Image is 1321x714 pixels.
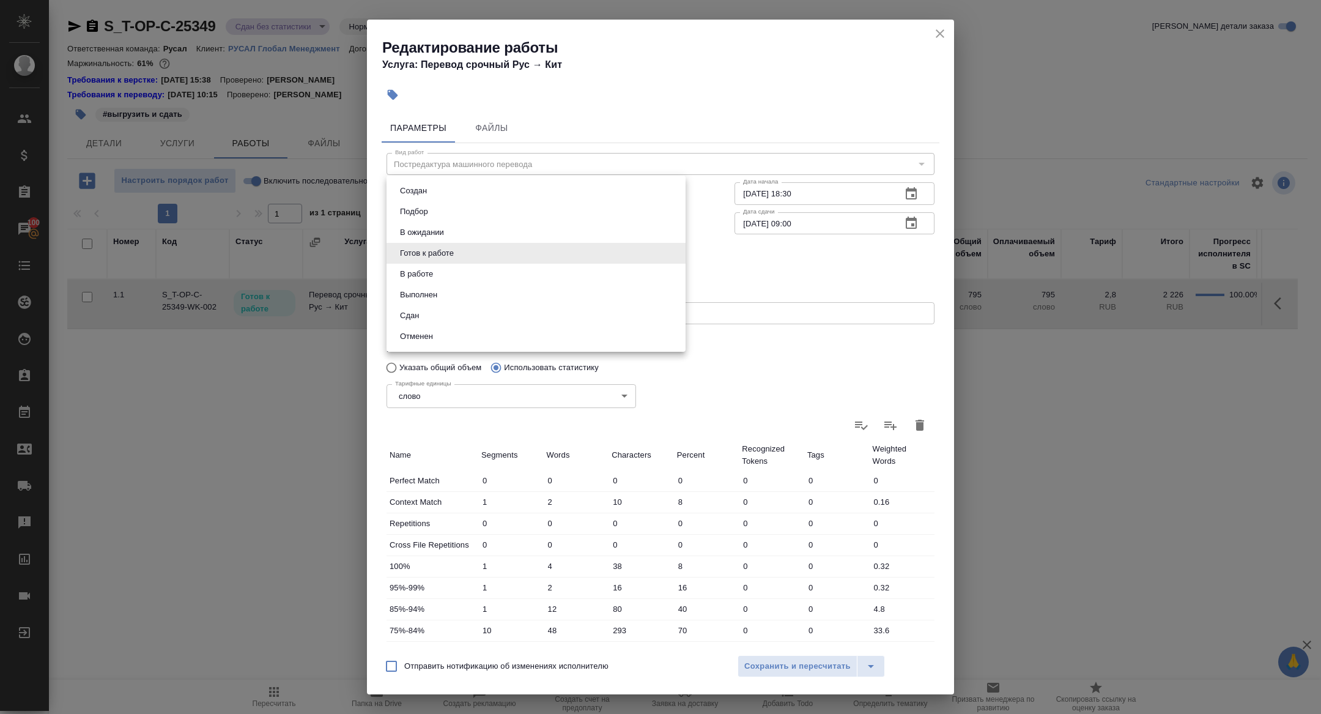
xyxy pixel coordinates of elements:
button: Сдан [396,309,423,322]
button: Подбор [396,205,432,218]
button: В ожидании [396,226,448,239]
button: Отменен [396,330,437,343]
button: В работе [396,267,437,281]
button: Готов к работе [396,247,457,260]
button: Создан [396,184,431,198]
button: Выполнен [396,288,441,302]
